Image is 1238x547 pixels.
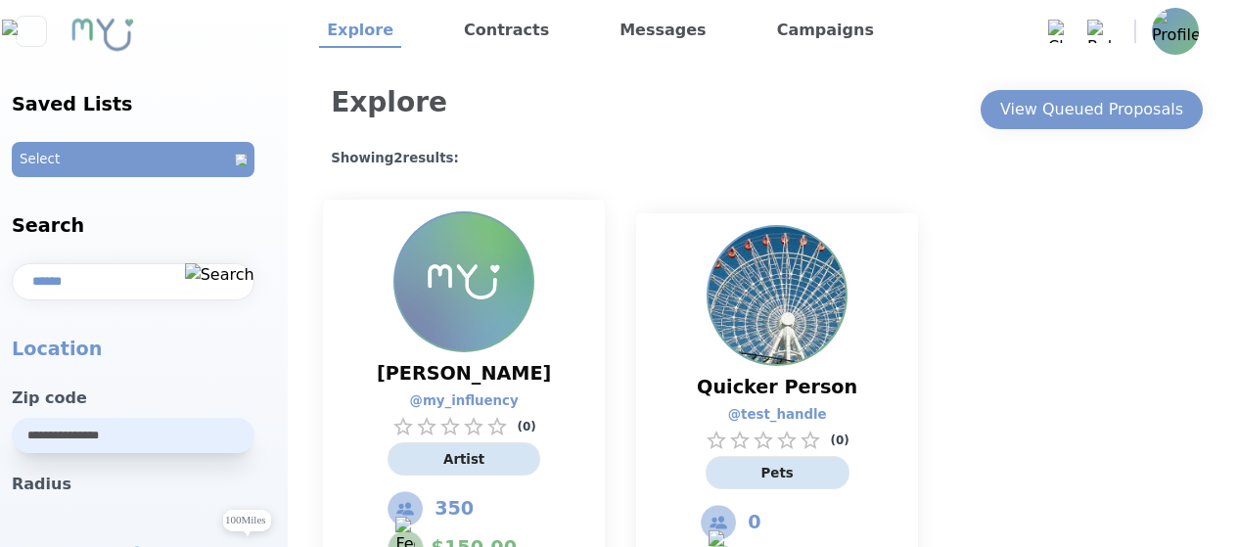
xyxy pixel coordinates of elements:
span: [PERSON_NAME] [377,360,551,387]
img: Open [235,154,247,165]
img: Followers [701,505,736,540]
a: Explore [319,15,401,48]
img: Close sidebar [2,20,60,43]
div: View Queued Proposals [1000,98,1183,121]
img: Profile [709,227,846,364]
span: 350 [435,495,474,523]
a: Messages [612,15,713,48]
p: ( 0 ) [830,433,848,448]
span: 0 [748,509,760,536]
h3: Radius [12,473,276,496]
button: View Queued Proposals [981,90,1203,129]
p: Select [20,150,60,169]
p: Location [12,336,276,363]
h1: Explore [331,82,447,137]
text: 100 Miles [225,514,266,525]
img: Bell [1087,20,1111,43]
h2: Saved Lists [12,91,276,118]
a: @ test_handle [728,405,807,425]
a: Campaigns [769,15,882,48]
h1: Showing 2 results: [331,149,1211,168]
span: Quicker Person [697,374,857,401]
img: Profile [395,213,532,350]
img: Chat [1048,20,1072,43]
span: Pets [761,466,794,480]
span: Artist [443,452,484,467]
button: SelectOpen [12,142,276,177]
img: Profile [1152,8,1199,55]
a: Contracts [456,15,557,48]
h2: Search [12,212,276,240]
h3: Zip code [12,387,276,410]
img: Followers [388,491,423,526]
a: @ my_influency [410,391,499,411]
p: ( 0 ) [517,419,535,434]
